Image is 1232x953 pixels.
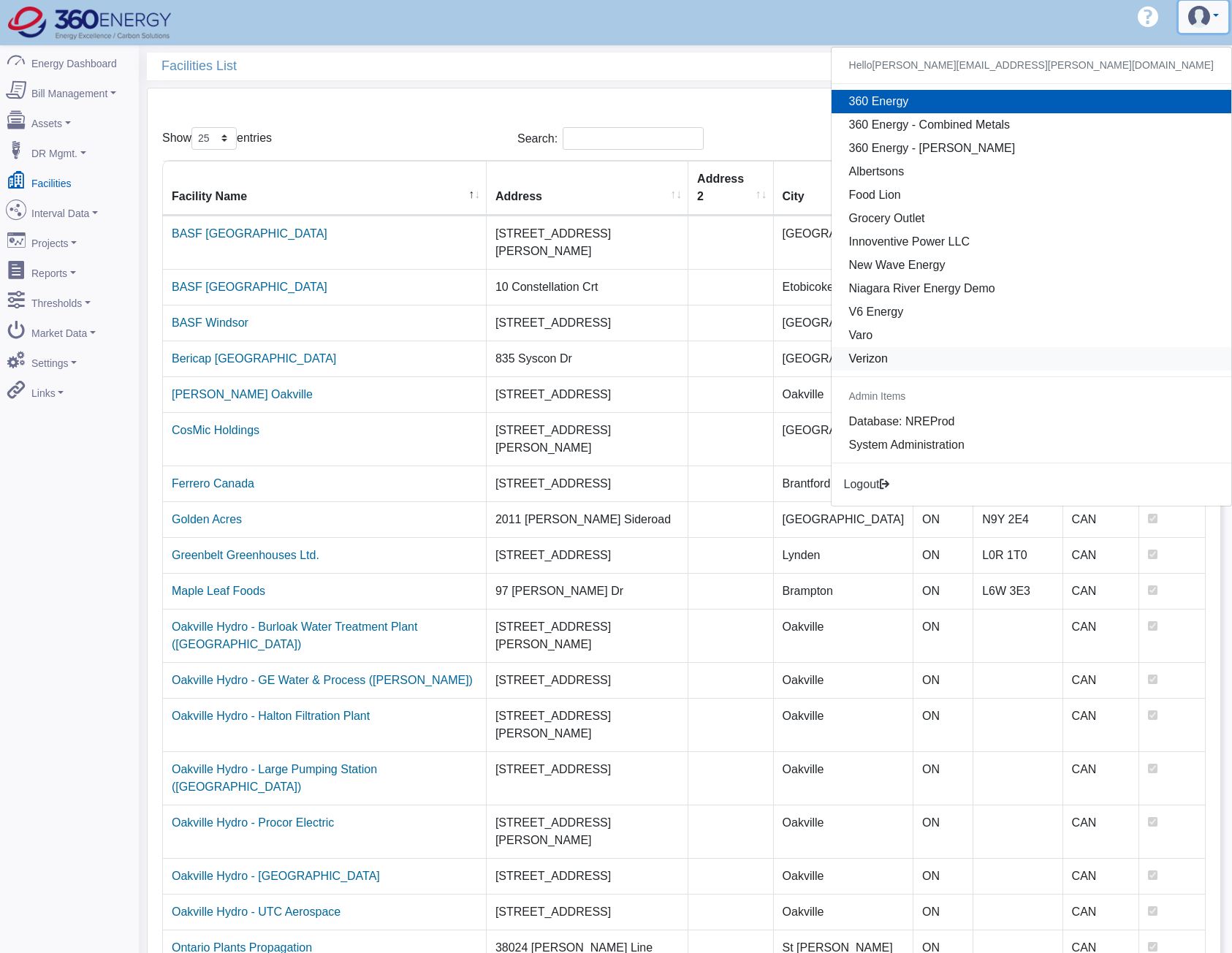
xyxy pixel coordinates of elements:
[172,424,259,436] a: CosMic Holdings
[774,501,914,537] td: [GEOGRAPHIC_DATA]
[487,609,688,662] td: [STREET_ADDRESS][PERSON_NAME]
[774,537,914,573] td: Lynden
[487,412,688,466] td: [STREET_ADDRESS][PERSON_NAME]
[172,816,334,829] a: Oakville Hydro - Procor Electric
[913,662,973,698] td: ON
[487,698,688,751] td: [STREET_ADDRESS][PERSON_NAME]
[774,805,914,858] td: Oakville
[1063,573,1139,609] td: CAN
[913,894,973,930] td: ON
[832,53,1231,77] h6: Hello [PERSON_NAME][EMAIL_ADDRESS][PERSON_NAME][DOMAIN_NAME]
[832,230,1231,254] a: Innoventive Power LLC
[172,513,242,525] a: Golden Acres
[973,501,1062,537] td: N9Y 2E4
[913,751,973,805] td: ON
[1063,609,1139,662] td: CAN
[913,805,973,858] td: ON
[172,281,327,293] a: BASF [GEOGRAPHIC_DATA]
[774,341,914,376] td: [GEOGRAPHIC_DATA]
[487,305,688,341] td: [STREET_ADDRESS]
[774,858,914,894] td: Oakville
[172,227,327,240] a: BASF [GEOGRAPHIC_DATA]
[1063,501,1139,537] td: CAN
[774,698,914,751] td: Oakville
[913,858,973,894] td: ON
[832,183,1231,207] a: Food Lion
[161,53,691,80] span: Facilities List
[774,269,914,305] td: Etobicoke
[774,573,914,609] td: Brampton
[774,216,914,269] td: [GEOGRAPHIC_DATA]
[487,537,688,573] td: [STREET_ADDRESS]
[1063,858,1139,894] td: CAN
[563,127,704,150] input: Search:
[487,376,688,412] td: [STREET_ADDRESS]
[832,160,1231,183] a: Albertsons
[191,127,237,150] select: Showentries
[172,674,473,686] a: Oakville Hydro - GE Water & Process ([PERSON_NAME])
[1188,6,1210,28] img: user-3.svg
[774,161,914,216] th: City : activate to sort column ascending
[1063,894,1139,930] td: CAN
[832,433,1231,457] a: System Administration
[832,410,1231,433] div: Database: NREProd
[913,609,973,662] td: ON
[774,466,914,501] td: Brantford
[172,620,417,650] a: Oakville Hydro - Burloak Water Treatment Plant ([GEOGRAPHIC_DATA])
[973,573,1062,609] td: L6W 3E3
[487,805,688,858] td: [STREET_ADDRESS][PERSON_NAME]
[172,585,265,597] a: Maple Leaf Foods
[487,894,688,930] td: [STREET_ADDRESS]
[172,710,370,722] a: Oakville Hydro - Halton Filtration Plant
[832,137,1231,160] a: 360 Energy - [PERSON_NAME]
[487,466,688,501] td: [STREET_ADDRESS]
[487,269,688,305] td: 10 Constellation Crt
[487,662,688,698] td: [STREET_ADDRESS]
[162,127,272,150] label: Show entries
[774,609,914,662] td: Oakville
[913,573,973,609] td: ON
[774,376,914,412] td: Oakville
[172,763,377,793] a: Oakville Hydro - Large Pumping Station ([GEOGRAPHIC_DATA])
[913,698,973,751] td: ON
[973,537,1062,573] td: L0R 1T0
[172,477,254,490] a: Ferrero Canada
[913,501,973,537] td: ON
[832,324,1231,347] a: Varo
[774,662,914,698] td: Oakville
[832,113,1231,137] a: 360 Energy - Combined Metals
[832,383,1231,410] div: Admin Items
[487,858,688,894] td: [STREET_ADDRESS]
[487,341,688,376] td: 835 Syscon Dr
[1063,662,1139,698] td: CAN
[172,870,380,882] a: Oakville Hydro - [GEOGRAPHIC_DATA]
[832,347,1231,371] a: Verizon
[688,161,773,216] th: Address 2 : activate to sort column ascending
[517,127,704,150] label: Search:
[832,277,1231,300] a: Niagara River Energy Demo
[1063,805,1139,858] td: CAN
[774,305,914,341] td: [GEOGRAPHIC_DATA]
[774,894,914,930] td: Oakville
[162,103,1206,121] div: Show Inactive
[172,549,319,561] a: Greenbelt Greenhouses Ltd.
[832,90,1231,113] a: 360 Energy
[1063,698,1139,751] td: CAN
[487,161,688,216] th: Address : activate to sort column ascending
[487,751,688,805] td: [STREET_ADDRESS]
[487,216,688,269] td: [STREET_ADDRESS][PERSON_NAME]
[163,161,487,216] th: Facility Name : activate to sort column descending
[1063,751,1139,805] td: CAN
[487,501,688,537] td: 2011 [PERSON_NAME] Sideroad
[774,412,914,466] td: [GEOGRAPHIC_DATA]
[487,573,688,609] td: 97 [PERSON_NAME] Dr
[172,316,248,329] a: BASF Windsor
[832,207,1231,230] a: Grocery Outlet
[172,905,341,918] a: Oakville Hydro - UTC Aerospace
[1063,537,1139,573] td: CAN
[774,751,914,805] td: Oakville
[172,388,313,400] a: [PERSON_NAME] Oakville
[832,300,1231,324] a: V6 Energy
[832,254,1231,277] a: New Wave Energy
[832,469,904,500] button: Logout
